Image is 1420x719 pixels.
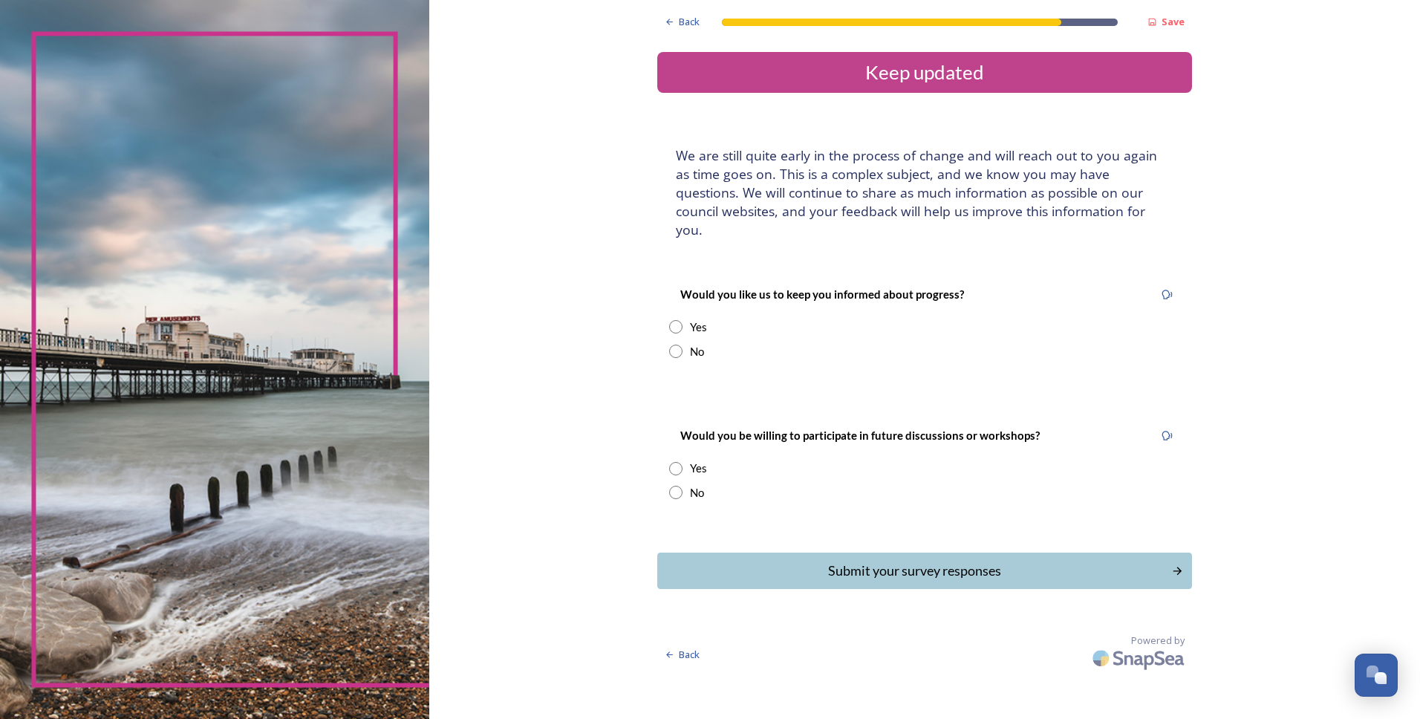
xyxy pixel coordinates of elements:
[680,287,964,301] strong: Would you like us to keep you informed about progress?
[690,343,704,360] div: No
[665,561,1164,581] div: Submit your survey responses
[663,58,1186,87] div: Keep updated
[679,15,700,29] span: Back
[1162,15,1185,28] strong: Save
[690,460,707,477] div: Yes
[690,319,707,336] div: Yes
[1355,654,1398,697] button: Open Chat
[690,484,704,501] div: No
[680,429,1040,442] strong: Would you be willing to participate in future discussions or workshops?
[679,648,700,662] span: Back
[676,146,1173,239] h4: We are still quite early in the process of change and will reach out to you again as time goes on...
[657,553,1192,589] button: Continue
[1131,634,1185,648] span: Powered by
[1088,641,1192,676] img: SnapSea Logo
